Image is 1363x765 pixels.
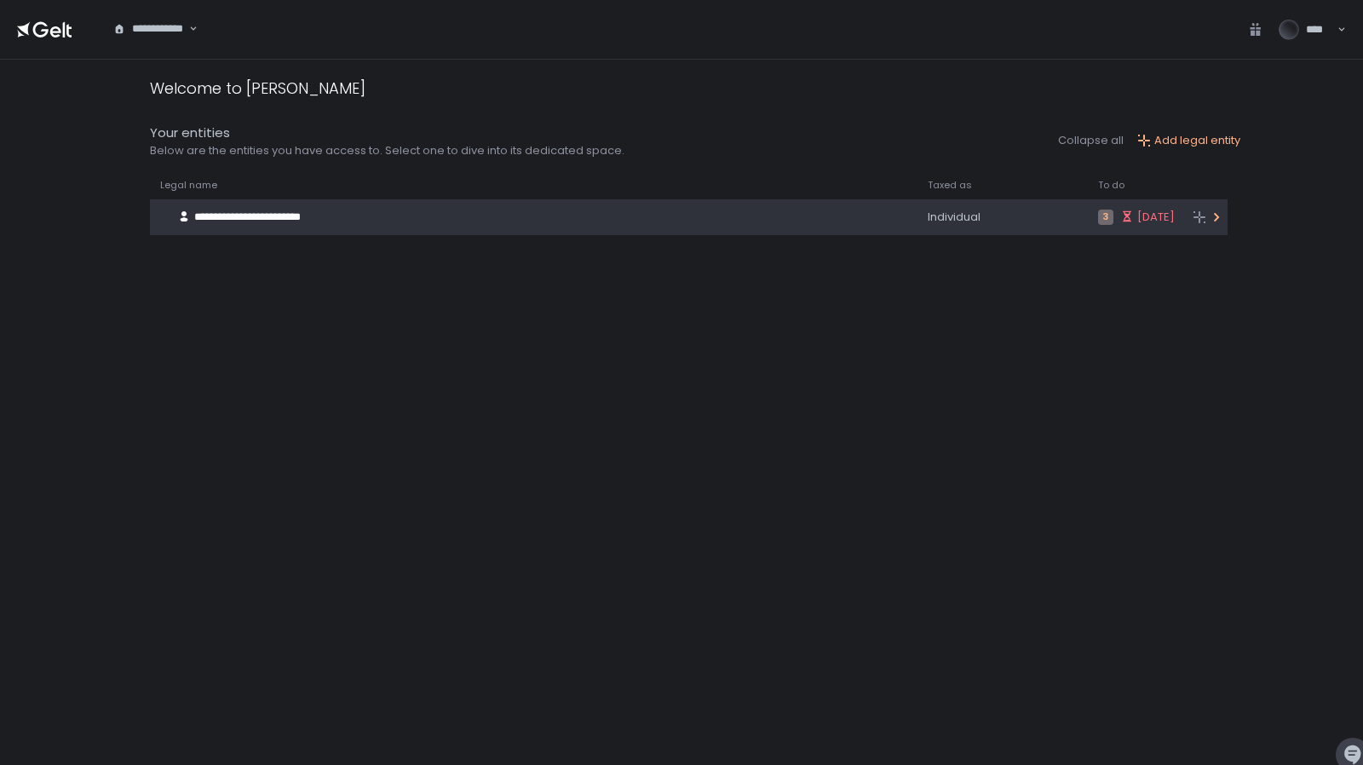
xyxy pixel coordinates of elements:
input: Search for option [113,37,187,54]
button: Collapse all [1058,133,1124,148]
div: Search for option [102,12,198,47]
span: 3 [1098,210,1113,225]
span: Legal name [160,179,217,192]
div: Welcome to [PERSON_NAME] [150,77,365,100]
span: [DATE] [1137,210,1175,225]
span: Taxed as [928,179,972,192]
div: Your entities [150,124,624,143]
div: Below are the entities you have access to. Select one to dive into its dedicated space. [150,143,624,158]
span: To do [1098,179,1124,192]
button: Add legal entity [1137,133,1240,148]
div: Individual [928,210,1078,225]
